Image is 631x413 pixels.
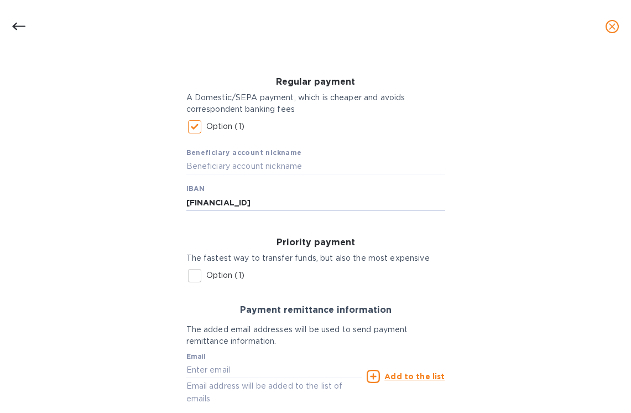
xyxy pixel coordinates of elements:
p: Email address will be added to the list of emails [186,380,363,405]
h3: Payment remittance information [186,305,445,316]
u: Add to the list [384,372,445,381]
label: Email [186,354,206,360]
button: close [599,13,625,40]
p: Option (1) [206,121,244,132]
h3: Priority payment [186,238,445,248]
p: The fastest way to transfer funds, but also the most expensive [186,252,445,264]
h3: Regular payment [186,77,445,87]
p: A Domestic/SEPA payment, which is cheaper and avoids correspondent banking fees [186,92,445,115]
input: Enter email [186,362,363,378]
input: IBAN [186,194,445,211]
b: Beneficiary account nickname [186,148,302,157]
p: Option (1) [206,270,244,281]
p: The added email addresses will be used to send payment remittance information. [186,324,445,347]
b: IBAN [186,184,205,193]
input: Beneficiary account nickname [186,158,445,175]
